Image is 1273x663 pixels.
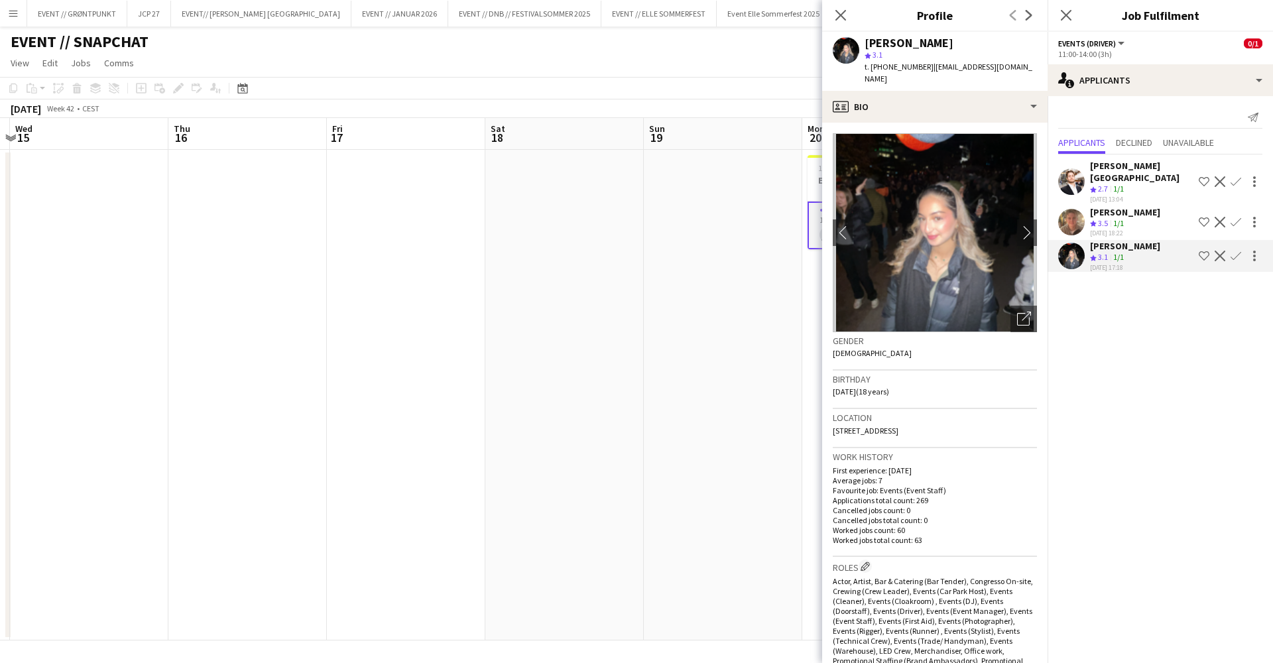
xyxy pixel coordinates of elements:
button: EVENT // ELLE SOMMERFEST [601,1,717,27]
h3: Job Fulfilment [1048,7,1273,24]
span: Sun [649,123,665,135]
span: 16 [172,130,190,145]
img: Crew avatar or photo [833,133,1037,332]
span: 11:00-14:00 (3h) [818,163,872,173]
span: 19 [647,130,665,145]
span: Edit [42,57,58,69]
span: Events (Driver) [1058,38,1116,48]
p: Worked jobs count: 60 [833,525,1037,535]
h3: Birthday [833,373,1037,385]
span: 18 [489,130,505,145]
p: Favourite job: Events (Event Staff) [833,485,1037,495]
h1: EVENT // SNAPCHAT [11,32,149,52]
button: EVENT // DNB // FESTIVALSOMMER 2025 [448,1,601,27]
div: Open photos pop-in [1010,306,1037,332]
div: [PERSON_NAME][GEOGRAPHIC_DATA] [1090,160,1193,184]
span: 20 [806,130,825,145]
div: [DATE] 13:04 [1090,195,1193,204]
div: [PERSON_NAME] [1090,206,1160,218]
span: | [EMAIL_ADDRESS][DOMAIN_NAME] [865,62,1032,84]
h3: Gender [833,335,1037,347]
button: EVENT// [PERSON_NAME] [GEOGRAPHIC_DATA] [171,1,351,27]
a: Jobs [66,54,96,72]
div: Bio [822,91,1048,123]
span: [DEMOGRAPHIC_DATA] [833,348,912,358]
span: 3.1 [1098,252,1108,262]
span: t. [PHONE_NUMBER] [865,62,934,72]
span: Wed [15,123,32,135]
button: EVENT // JANUAR 2026 [351,1,448,27]
span: 15 [13,130,32,145]
button: Events (Driver) [1058,38,1126,48]
span: 3.1 [873,50,882,60]
h3: EVENT // SNAPCHAT // SJÅFØR [808,174,956,186]
span: 3.5 [1098,218,1108,228]
span: 0/1 [1244,38,1262,48]
span: Declined [1116,138,1152,147]
div: 11:00-14:00 (3h) [1058,49,1262,59]
p: Worked jobs total count: 63 [833,535,1037,545]
app-skills-label: 1/1 [1113,184,1124,194]
span: 2.7 [1098,184,1108,194]
button: EVENT // GRØNTPUNKT [27,1,127,27]
p: Cancelled jobs count: 0 [833,505,1037,515]
div: [DATE] 18:22 [1090,229,1160,237]
a: Comms [99,54,139,72]
h3: Roles [833,560,1037,573]
span: Comms [104,57,134,69]
p: Average jobs: 7 [833,475,1037,485]
p: Applications total count: 269 [833,495,1037,505]
p: Cancelled jobs total count: 0 [833,515,1037,525]
div: [DATE] 17:18 [1090,263,1160,272]
span: 17 [330,130,343,145]
div: CEST [82,103,99,113]
span: Sat [491,123,505,135]
span: Mon [808,123,825,135]
span: Thu [174,123,190,135]
span: Unavailable [1163,138,1214,147]
app-card-role: Events (Driver)3A0/111:00-14:00 (3h) [808,202,956,249]
h3: Profile [822,7,1048,24]
h3: Work history [833,451,1037,463]
app-skills-label: 1/1 [1113,252,1124,262]
button: JCP 27 [127,1,171,27]
p: First experience: [DATE] [833,465,1037,475]
div: [PERSON_NAME] [865,37,953,49]
span: Fri [332,123,343,135]
a: Edit [37,54,63,72]
span: Applicants [1058,138,1105,147]
span: [STREET_ADDRESS] [833,426,898,436]
a: View [5,54,34,72]
span: Jobs [71,57,91,69]
button: Event Elle Sommerfest 2025 [717,1,831,27]
div: Applicants [1048,64,1273,96]
app-job-card: 11:00-14:00 (3h)0/1EVENT // SNAPCHAT // SJÅFØR1 RoleEvents (Driver)3A0/111:00-14:00 (3h) [808,155,956,249]
app-skills-label: 1/1 [1113,218,1124,228]
div: [DATE] [11,102,41,115]
h3: Location [833,412,1037,424]
span: Week 42 [44,103,77,113]
div: [PERSON_NAME] [1090,240,1160,252]
span: [DATE] (18 years) [833,387,889,396]
span: View [11,57,29,69]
